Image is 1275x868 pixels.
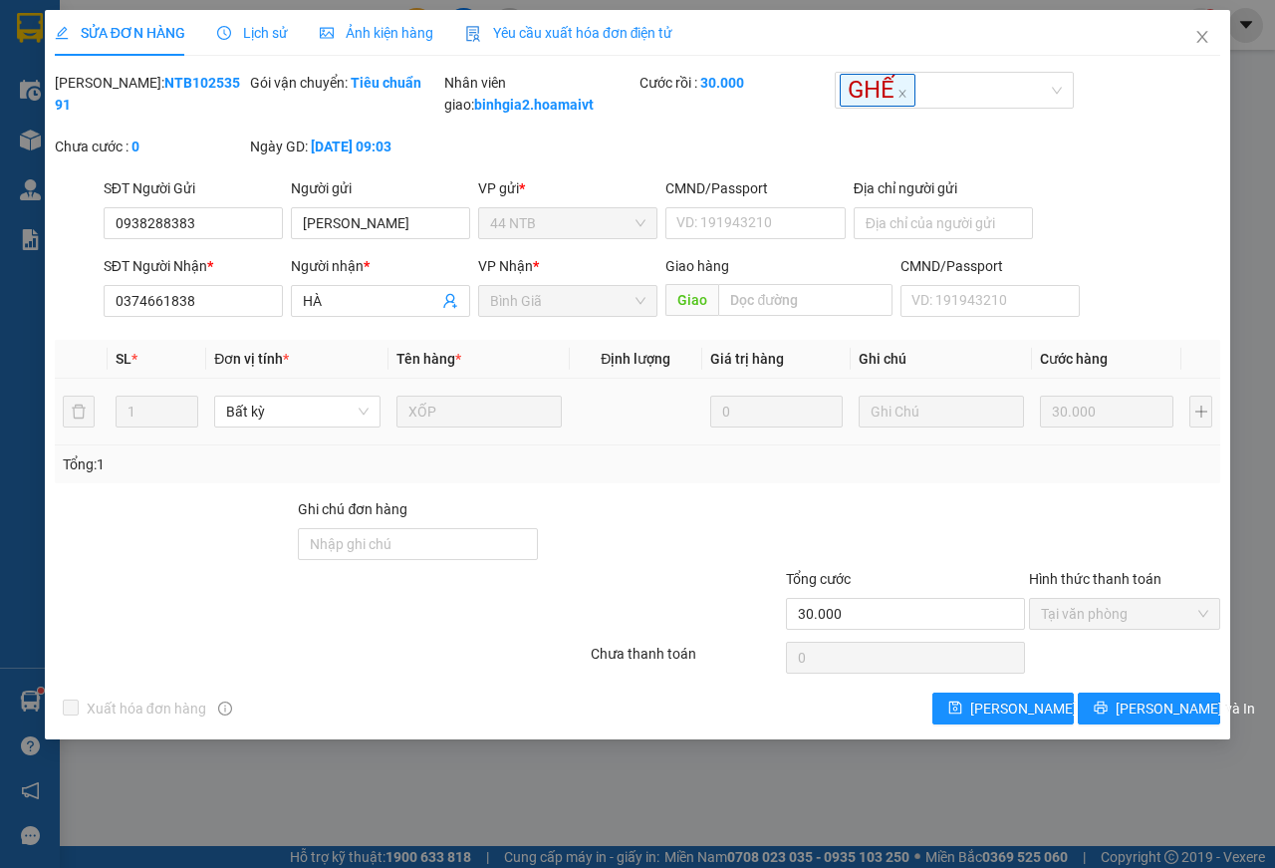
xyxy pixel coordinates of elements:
[718,284,892,316] input: Dọc đường
[63,396,95,428] button: delete
[218,702,232,716] span: info-circle
[1174,10,1230,66] button: Close
[710,351,784,367] span: Giá trị hàng
[710,396,843,428] input: 0
[217,25,288,41] span: Lịch sử
[665,258,729,274] span: Giao hàng
[1040,351,1108,367] span: Cước hàng
[320,26,334,40] span: picture
[226,397,368,427] span: Bất kỳ
[55,72,246,116] div: [PERSON_NAME]:
[854,177,1033,199] div: Địa chỉ người gửi
[948,701,962,717] span: save
[1194,29,1210,45] span: close
[490,208,645,238] span: 44 NTB
[1029,571,1161,587] label: Hình thức thanh toán
[970,698,1130,720] span: [PERSON_NAME] thay đổi
[291,255,470,277] div: Người nhận
[250,72,441,94] div: Gói vận chuyển:
[131,139,139,154] b: 0
[55,136,246,157] div: Chưa cước :
[665,284,718,316] span: Giao
[639,72,831,94] div: Cước rồi :
[298,528,538,560] input: Ghi chú đơn hàng
[291,177,470,199] div: Người gửi
[465,25,673,41] span: Yêu cầu xuất hóa đơn điện tử
[1040,396,1173,428] input: 0
[250,136,441,157] div: Ngày GD:
[444,72,636,116] div: Nhân viên giao:
[396,396,562,428] input: VD: Bàn, Ghế
[700,75,744,91] b: 30.000
[1189,396,1212,428] button: plus
[490,286,645,316] span: Bình Giã
[1078,693,1220,724] button: printer[PERSON_NAME] và In
[465,26,481,42] img: icon
[104,255,283,277] div: SĐT Người Nhận
[55,25,185,41] span: SỬA ĐƠN HÀNG
[1094,701,1108,717] span: printer
[859,396,1024,428] input: Ghi Chú
[897,89,907,99] span: close
[601,351,670,367] span: Định lượng
[79,698,214,720] span: Xuất hóa đơn hàng
[396,351,461,367] span: Tên hàng
[840,74,915,107] span: GHẾ
[474,97,594,113] b: binhgia2.hoamaivt
[298,501,407,517] label: Ghi chú đơn hàng
[217,26,231,40] span: clock-circle
[104,177,283,199] div: SĐT Người Gửi
[214,351,289,367] span: Đơn vị tính
[851,340,1032,379] th: Ghi chú
[442,293,458,309] span: user-add
[478,258,533,274] span: VP Nhận
[932,693,1075,724] button: save[PERSON_NAME] thay đổi
[1116,698,1255,720] span: [PERSON_NAME] và In
[55,26,69,40] span: edit
[320,25,433,41] span: Ảnh kiện hàng
[900,255,1080,277] div: CMND/Passport
[63,453,494,475] div: Tổng: 1
[786,571,851,587] span: Tổng cước
[351,75,421,91] b: Tiêu chuẩn
[665,177,845,199] div: CMND/Passport
[116,351,131,367] span: SL
[311,139,391,154] b: [DATE] 09:03
[854,207,1033,239] input: Địa chỉ của người gửi
[478,177,657,199] div: VP gửi
[1041,599,1208,629] span: Tại văn phòng
[589,643,784,678] div: Chưa thanh toán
